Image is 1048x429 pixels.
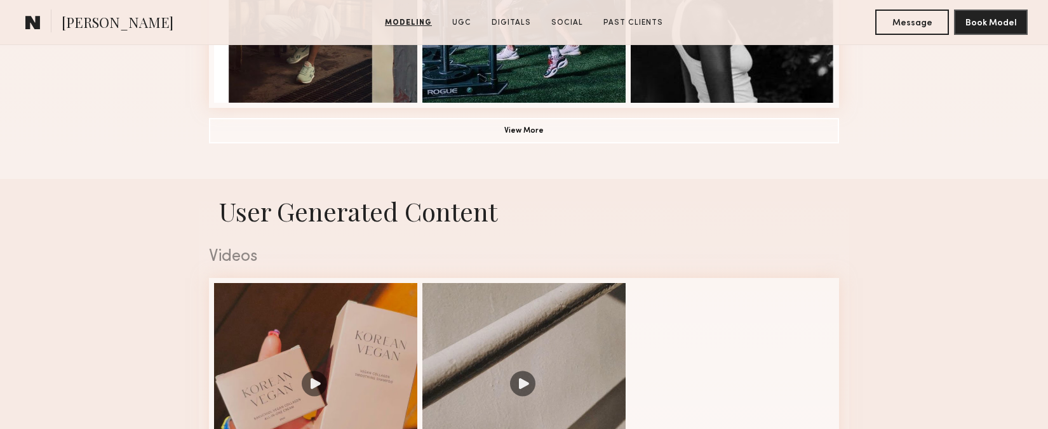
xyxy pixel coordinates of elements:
[875,10,949,35] button: Message
[209,118,839,143] button: View More
[380,17,437,29] a: Modeling
[954,10,1028,35] button: Book Model
[546,17,588,29] a: Social
[447,17,476,29] a: UGC
[487,17,536,29] a: Digitals
[209,249,839,265] div: Videos
[598,17,668,29] a: Past Clients
[62,13,173,35] span: [PERSON_NAME]
[954,16,1028,27] a: Book Model
[199,194,849,228] h1: User Generated Content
